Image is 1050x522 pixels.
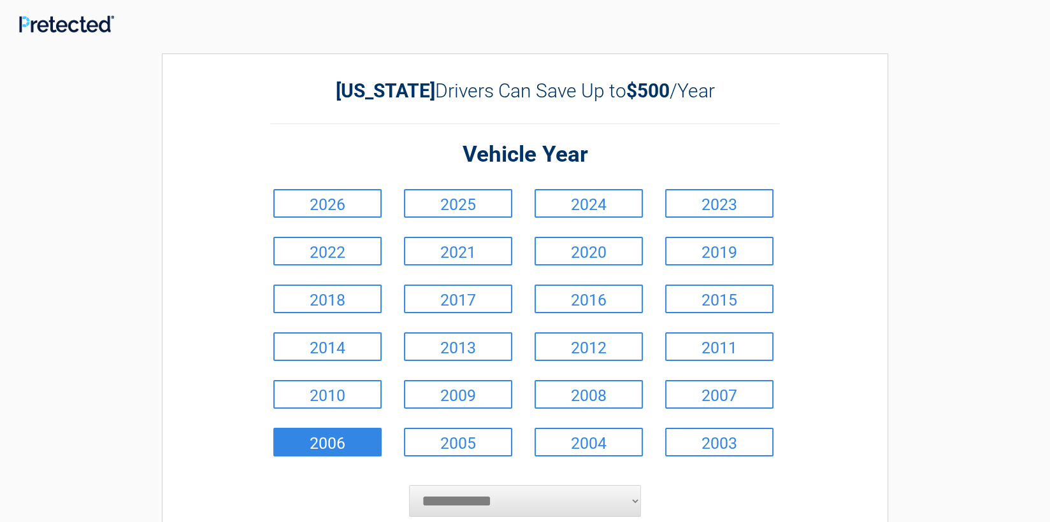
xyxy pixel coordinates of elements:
[270,140,780,170] h2: Vehicle Year
[535,189,643,218] a: 2024
[404,332,512,361] a: 2013
[535,428,643,456] a: 2004
[626,80,670,102] b: $500
[665,428,773,456] a: 2003
[273,237,382,265] a: 2022
[665,189,773,218] a: 2023
[665,380,773,409] a: 2007
[665,285,773,313] a: 2015
[273,189,382,218] a: 2026
[336,80,435,102] b: [US_STATE]
[273,285,382,313] a: 2018
[273,428,382,456] a: 2006
[273,380,382,409] a: 2010
[535,332,643,361] a: 2012
[270,80,780,102] h2: Drivers Can Save Up to /Year
[665,332,773,361] a: 2011
[404,285,512,313] a: 2017
[404,428,512,456] a: 2005
[535,237,643,265] a: 2020
[535,285,643,313] a: 2016
[19,15,114,32] img: Main Logo
[404,237,512,265] a: 2021
[273,332,382,361] a: 2014
[404,189,512,218] a: 2025
[535,380,643,409] a: 2008
[665,237,773,265] a: 2019
[404,380,512,409] a: 2009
